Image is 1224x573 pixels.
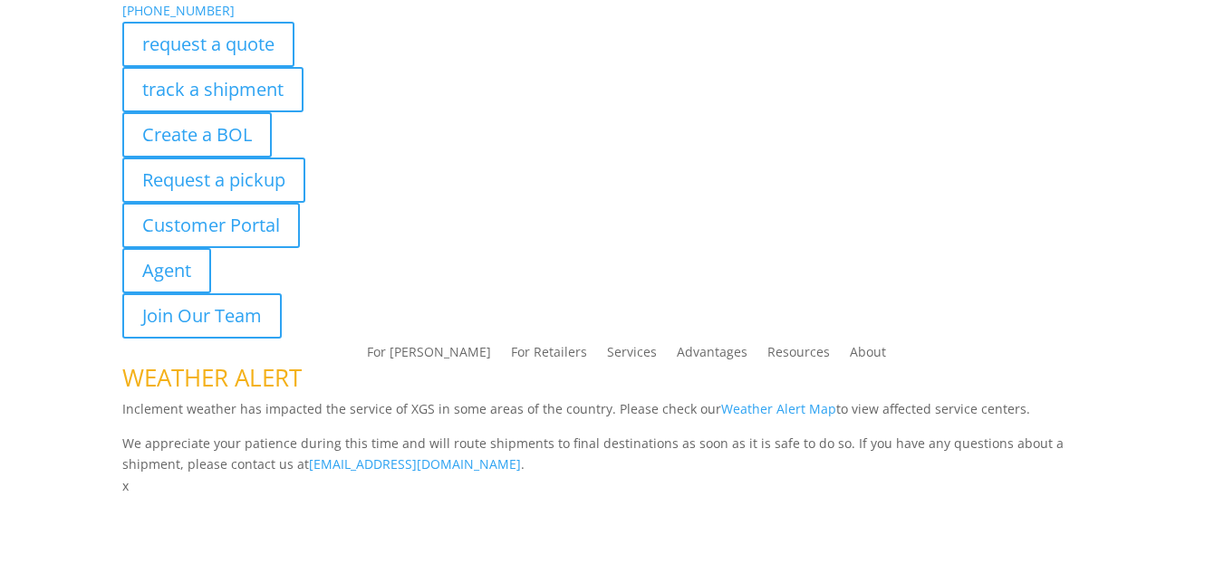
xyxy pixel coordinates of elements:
[122,203,300,248] a: Customer Portal
[122,293,282,339] a: Join Our Team
[309,455,521,473] a: [EMAIL_ADDRESS][DOMAIN_NAME]
[122,361,302,394] span: WEATHER ALERT
[677,346,747,366] a: Advantages
[511,346,587,366] a: For Retailers
[122,475,1102,497] p: x
[122,158,305,203] a: Request a pickup
[122,533,1102,555] p: Complete the form below and a member of our team will be in touch within 24 hours.
[721,400,836,417] a: Weather Alert Map
[122,2,235,19] a: [PHONE_NUMBER]
[122,67,304,112] a: track a shipment
[367,346,491,366] a: For [PERSON_NAME]
[850,346,886,366] a: About
[122,112,272,158] a: Create a BOL
[122,22,294,67] a: request a quote
[122,497,1102,533] h1: Contact Us
[607,346,657,366] a: Services
[122,248,211,293] a: Agent
[767,346,830,366] a: Resources
[122,398,1102,433] p: Inclement weather has impacted the service of XGS in some areas of the country. Please check our ...
[122,433,1102,476] p: We appreciate your patience during this time and will route shipments to final destinations as so...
